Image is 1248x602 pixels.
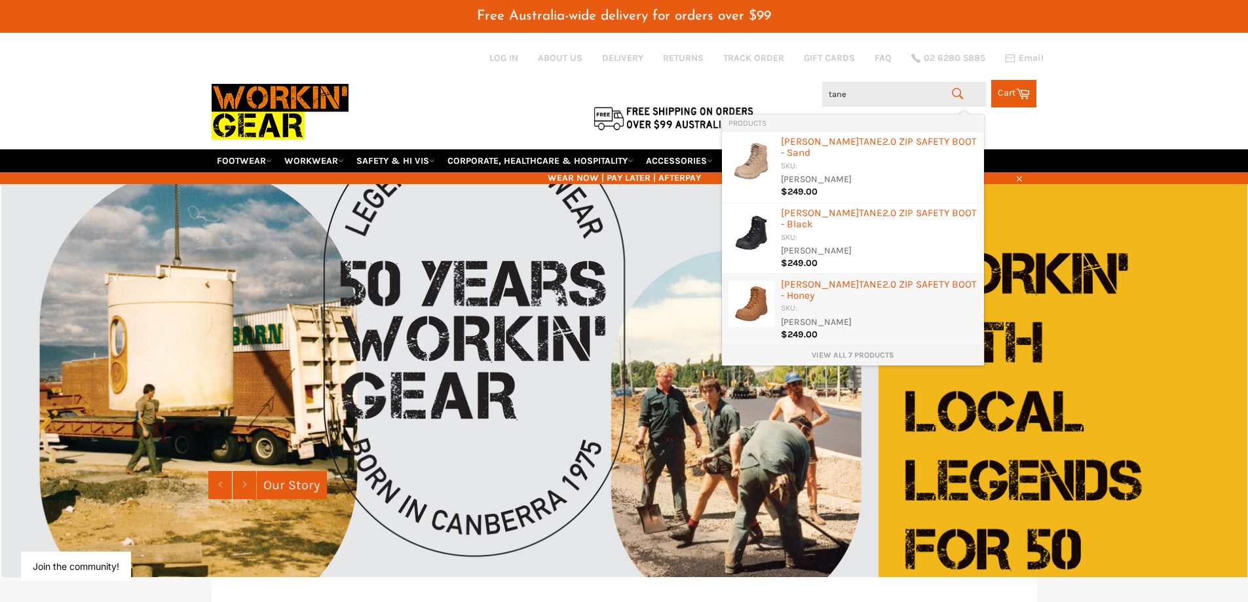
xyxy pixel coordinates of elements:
span: WEAR NOW | PAY LATER | AFTERPAY [212,172,1037,184]
div: SKU: [781,232,977,244]
img: MKOCTAN2ZBlack.webp [728,210,774,255]
a: CORPORATE, HEALTHCARE & HOSPITALITY [442,149,639,172]
span: 02 6280 5885 [924,54,985,63]
a: SAFETY & HI VIS [351,149,440,172]
div: [PERSON_NAME] [781,173,977,187]
li: Products [722,115,984,132]
input: Search [822,82,986,107]
img: MKOCTAN2ZHoney_8.webp [728,281,774,327]
span: $249.00 [781,329,818,340]
span: Free Australia-wide delivery for orders over $99 [477,9,771,23]
span: Email [1019,54,1044,63]
span: $249.00 [781,186,818,197]
div: [PERSON_NAME] 2.0 ZIP SAFETY BOOT - Black [781,208,977,232]
div: [PERSON_NAME] 2.0 ZIP SAFETY BOOT - Honey [781,279,977,303]
a: FAQ [875,52,892,64]
img: Workin Gear leaders in Workwear, Safety Boots, PPE, Uniforms. Australia's No.1 in Workwear [212,75,349,149]
div: SKU: [781,160,977,173]
a: ABOUT US [538,52,582,64]
a: Cart [991,80,1036,107]
a: RETURNS [663,52,704,64]
a: ACCESSORIES [641,149,718,172]
li: Products: MACK OCTANE 2.0 ZIP SAFETY BOOT - Sand [722,132,984,203]
span: $249.00 [781,257,818,269]
a: 02 6280 5885 [911,54,985,63]
a: WORKWEAR [279,149,349,172]
a: FOOTWEAR [212,149,277,172]
b: TANE [859,278,882,290]
a: TRACK ORDER [723,52,784,64]
a: Log in [489,52,518,64]
a: DELIVERY [602,52,643,64]
button: Join the community! [33,561,119,572]
a: Our Story [257,471,327,499]
li: Products: MACK OCTANE 2.0 ZIP SAFETY BOOT - Black [722,203,984,274]
a: RE-WORKIN' GEAR [720,149,809,172]
img: MKOCTAN2ZSandimage.webp [728,138,774,184]
a: Email [1005,53,1044,64]
img: Flat $9.95 shipping Australia wide [592,104,755,132]
b: TANE [859,207,882,219]
div: [PERSON_NAME] [781,316,977,329]
li: Products: MACK OCTANE 2.0 ZIP SAFETY BOOT - Honey [722,274,984,346]
div: [PERSON_NAME] [781,244,977,258]
li: View All [722,345,984,366]
a: View all 7 products [728,350,977,361]
div: [PERSON_NAME] 2.0 ZIP SAFETY BOOT - Sand [781,136,977,160]
b: TANE [859,136,882,147]
a: GIFT CARDS [804,52,855,64]
div: SKU: [781,303,977,315]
